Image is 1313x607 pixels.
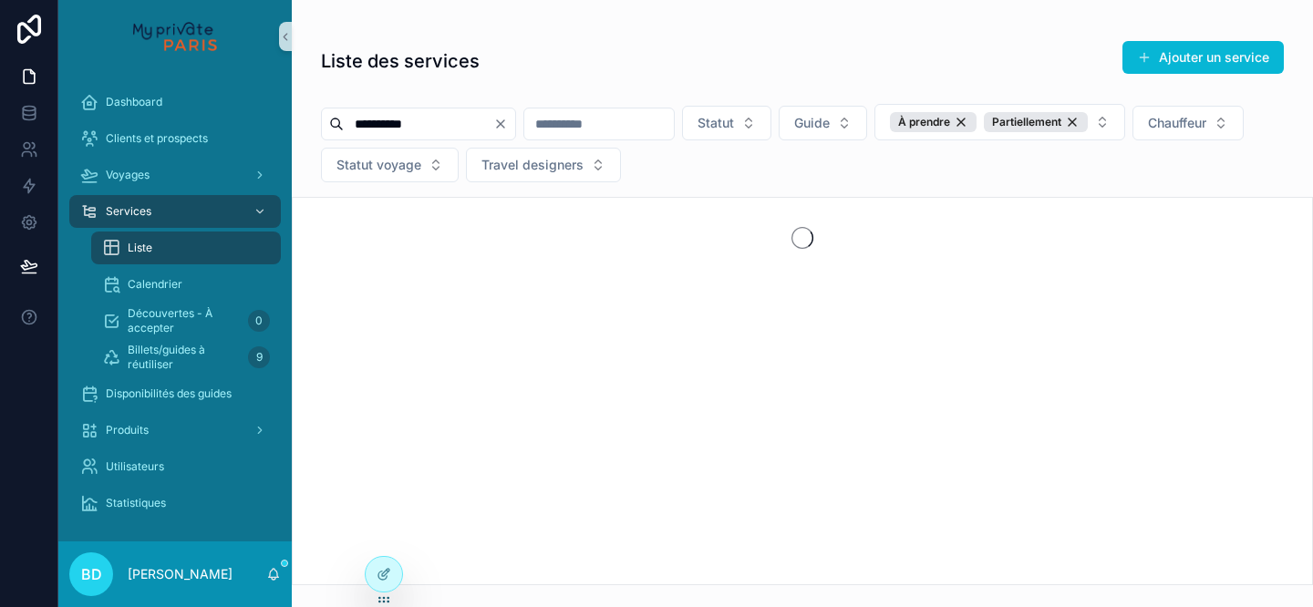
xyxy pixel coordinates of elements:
a: Dashboard [69,86,281,118]
span: Découvertes - À accepter [128,306,241,335]
div: 9 [248,346,270,368]
span: Travel designers [481,156,584,174]
span: BD [81,563,102,585]
button: Select Button [466,148,621,182]
span: Statistiques [106,496,166,510]
div: 0 [248,310,270,332]
span: Statut [698,114,734,132]
button: Select Button [874,104,1125,140]
a: Billets/guides à réutiliser9 [91,341,281,374]
a: Découvertes - À accepter0 [91,304,281,337]
a: Clients et prospects [69,122,281,155]
span: Produits [106,423,149,437]
a: Liste [91,231,281,264]
button: Select Button [1132,106,1244,140]
h1: Liste des services [321,48,480,74]
button: Select Button [682,106,771,140]
button: Unselect A_PRENDRE [890,112,977,132]
button: Unselect PARTIELLEMENT [984,112,1088,132]
span: Voyages [106,168,150,182]
span: Disponibilités des guides [106,386,232,401]
div: Partiellement [984,112,1088,132]
a: Disponibilités des guides [69,377,281,410]
span: Clients et prospects [106,131,208,146]
span: Guide [794,114,830,132]
a: Voyages [69,159,281,191]
span: Billets/guides à réutiliser [128,343,241,372]
p: [PERSON_NAME] [128,565,233,583]
div: À prendre [890,112,977,132]
button: Clear [493,117,515,131]
span: Statut voyage [336,156,421,174]
a: Services [69,195,281,228]
span: Dashboard [106,95,162,109]
span: Liste [128,241,152,255]
span: Calendrier [128,277,182,292]
a: Produits [69,414,281,447]
img: App logo [133,22,216,51]
button: Select Button [321,148,459,182]
button: Select Button [779,106,867,140]
a: Utilisateurs [69,450,281,483]
div: scrollable content [58,73,292,541]
span: Chauffeur [1148,114,1206,132]
button: Ajouter un service [1122,41,1284,74]
a: Statistiques [69,487,281,520]
a: Calendrier [91,268,281,301]
span: Utilisateurs [106,459,164,474]
span: Services [106,204,151,219]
